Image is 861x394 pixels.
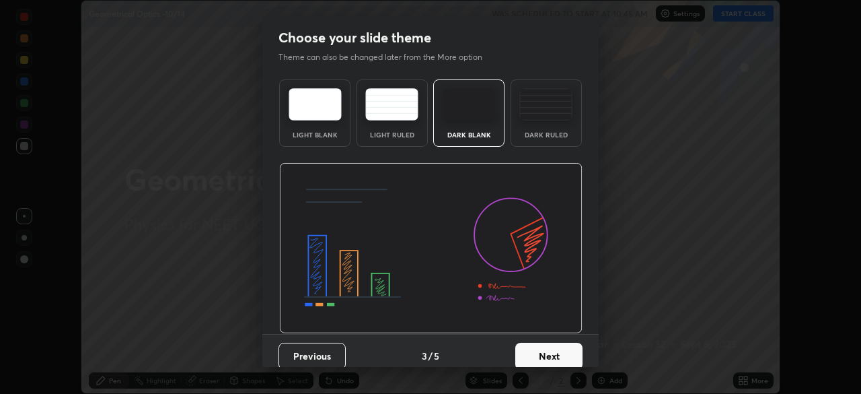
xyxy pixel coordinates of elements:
img: lightTheme.e5ed3b09.svg [289,88,342,121]
h4: 3 [422,349,427,363]
div: Light Blank [288,131,342,138]
img: darkTheme.f0cc69e5.svg [443,88,496,121]
img: darkRuledTheme.de295e13.svg [519,88,572,121]
h4: 5 [434,349,439,363]
p: Theme can also be changed later from the More option [278,51,496,63]
div: Light Ruled [365,131,419,138]
img: lightRuledTheme.5fabf969.svg [365,88,418,121]
h2: Choose your slide theme [278,29,431,46]
img: darkThemeBanner.d06ce4a2.svg [279,163,583,334]
div: Dark Blank [442,131,496,138]
h4: / [428,349,433,363]
button: Previous [278,343,346,370]
div: Dark Ruled [519,131,573,138]
button: Next [515,343,583,370]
